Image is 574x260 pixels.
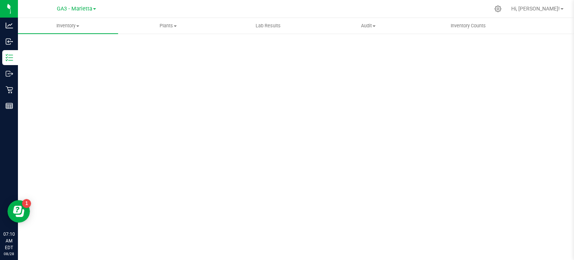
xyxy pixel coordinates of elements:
span: Inventory [18,22,118,29]
inline-svg: Inventory [6,54,13,61]
div: Manage settings [493,5,503,12]
span: Hi, [PERSON_NAME]! [511,6,560,12]
iframe: Resource center [7,200,30,223]
inline-svg: Outbound [6,70,13,77]
a: Inventory [18,18,118,34]
span: Audit [318,22,418,29]
iframe: Resource center unread badge [22,199,31,208]
inline-svg: Analytics [6,22,13,29]
a: Plants [118,18,218,34]
span: Plants [118,22,218,29]
span: GA3 - Marietta [57,6,92,12]
inline-svg: Inbound [6,38,13,45]
a: Audit [318,18,418,34]
inline-svg: Reports [6,102,13,110]
a: Lab Results [218,18,318,34]
a: Inventory Counts [418,18,518,34]
p: 08/28 [3,251,15,257]
span: Lab Results [246,22,291,29]
p: 07:10 AM EDT [3,231,15,251]
inline-svg: Retail [6,86,13,94]
span: Inventory Counts [441,22,496,29]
